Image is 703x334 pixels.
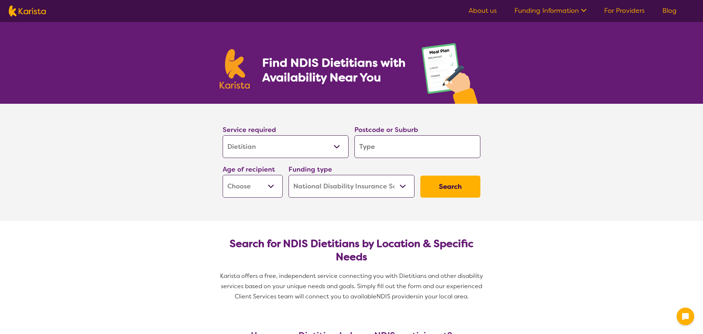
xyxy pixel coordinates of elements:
[354,135,480,158] input: Type
[392,293,418,300] span: providers
[514,6,587,15] a: Funding Information
[418,293,469,300] span: in your local area.
[376,293,390,300] span: NDIS
[289,165,332,174] label: Funding type
[220,272,484,300] span: Karista offers a free, independent service connecting you with Dietitians and other disability se...
[420,176,480,198] button: Search
[262,55,407,85] h1: Find NDIS Dietitians with Availability Near You
[223,165,275,174] label: Age of recipient
[604,6,645,15] a: For Providers
[419,40,483,104] img: dietitian
[469,6,497,15] a: About us
[228,237,475,264] h2: Search for NDIS Dietitians by Location & Specific Needs
[662,6,677,15] a: Blog
[220,49,250,89] img: Karista logo
[354,125,418,134] label: Postcode or Suburb
[9,5,46,16] img: Karista logo
[223,125,276,134] label: Service required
